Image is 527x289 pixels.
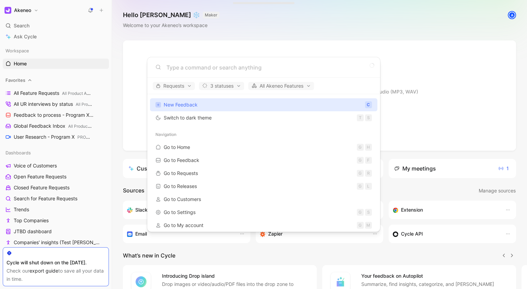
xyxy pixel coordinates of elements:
button: All Akeneo Features [248,82,314,90]
button: Go to My accountGM [150,219,377,232]
button: Requests [153,82,195,90]
a: Go to Customers [150,193,377,206]
div: C [365,101,372,108]
a: Go to ReleasesGL [150,180,377,193]
div: T [357,114,364,121]
div: G [357,144,364,151]
a: Go to RequestsGR [150,167,377,180]
div: G [357,157,364,164]
div: G [357,183,364,190]
div: G [357,170,364,177]
span: Switch to dark theme [164,115,212,121]
span: Go to Feedback [164,157,199,163]
button: Go to SettingsGS [150,206,377,219]
button: Switch to dark themeTS [150,111,377,124]
span: 3 statuses [202,82,241,90]
div: M [365,222,372,229]
span: Go to Requests [164,170,198,176]
input: Type a command or search anything [166,63,372,72]
div: Navigation [147,128,380,141]
a: Go to HomeGH [150,141,377,154]
span: Go to Settings [164,209,196,215]
span: New Feedback [164,102,198,108]
span: Go to Releases [164,183,197,189]
div: H [365,144,372,151]
a: Go to FeedbackGF [150,154,377,167]
div: R [365,170,372,177]
span: Go to My account [164,222,203,228]
button: New FeedbackC [150,98,377,111]
button: 3 statuses [199,82,244,90]
div: G [357,222,364,229]
div: L [365,183,372,190]
span: Requests [156,82,192,90]
span: Go to Customers [164,196,201,202]
div: G [357,209,364,216]
div: S [365,209,372,216]
span: All Akeneo Features [251,82,311,90]
span: Go to Home [164,144,190,150]
div: S [365,114,372,121]
div: F [365,157,372,164]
